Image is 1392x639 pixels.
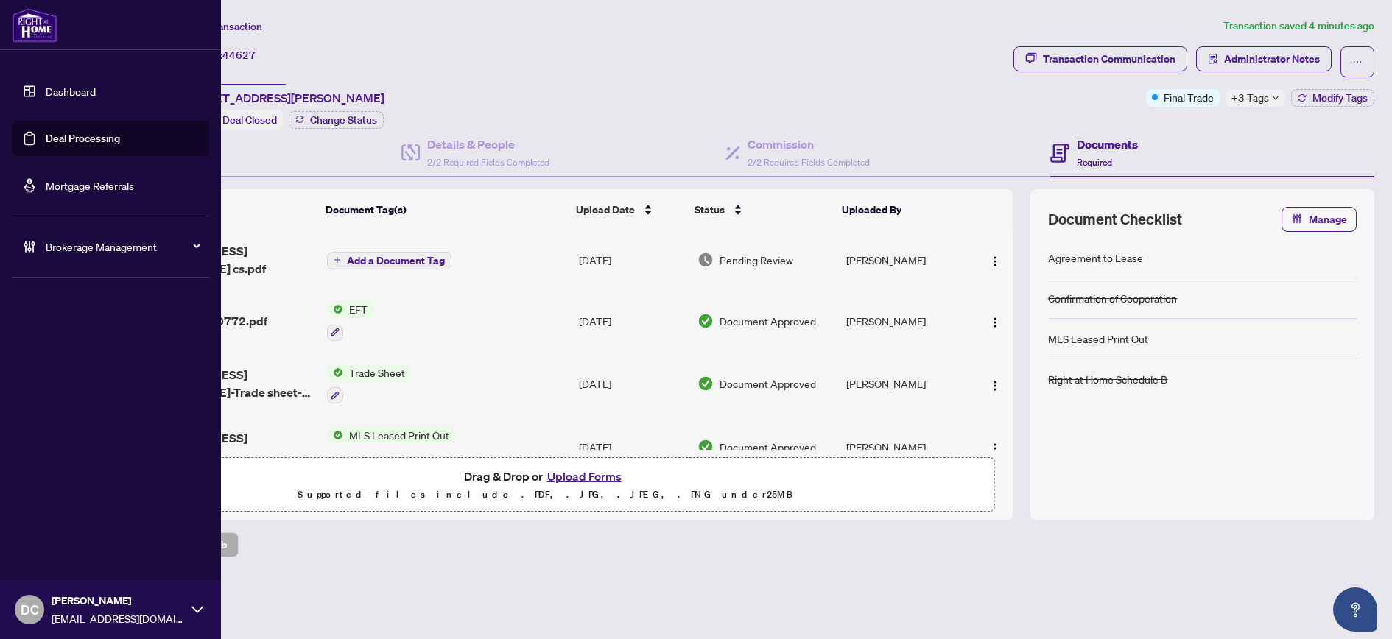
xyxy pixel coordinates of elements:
h4: Documents [1077,135,1138,153]
th: Uploaded By [836,189,966,230]
td: [DATE] [573,415,692,479]
span: Pending Review [720,252,793,268]
td: [PERSON_NAME] [840,289,971,353]
td: [DATE] [573,353,692,416]
span: 2/2 Required Fields Completed [748,157,870,168]
span: Drag & Drop or [464,467,626,486]
span: [EMAIL_ADDRESS][DOMAIN_NAME] [52,610,184,626]
span: 2/2 Required Fields Completed [427,157,549,168]
div: Agreement to Lease [1048,250,1143,266]
h4: Commission [748,135,870,153]
span: Trade Sheet [343,364,411,381]
button: Logo [983,248,1007,272]
span: Modify Tags [1312,93,1368,103]
button: Open asap [1333,587,1377,632]
span: Status [695,202,725,218]
span: down [1272,94,1279,102]
td: [DATE] [573,289,692,353]
img: Logo [989,317,1001,328]
span: Administrator Notes [1224,47,1320,71]
img: Status Icon [327,364,343,381]
span: Brokerage Management [46,239,199,255]
span: Final Trade [1164,89,1214,105]
span: 44627 [222,49,256,62]
a: Mortgage Referrals [46,179,134,192]
button: Status IconMLS Leased Print Out [327,427,455,467]
button: Administrator Notes [1196,46,1332,71]
button: Logo [983,372,1007,395]
span: View Transaction [183,20,262,33]
button: Manage [1282,207,1357,232]
span: Drag & Drop orUpload FormsSupported files include .PDF, .JPG, .JPEG, .PNG under25MB [95,458,994,512]
span: DC [21,599,39,620]
div: Confirmation of Cooperation [1048,290,1177,306]
div: Right at Home Schedule B [1048,371,1167,387]
button: Transaction Communication [1013,46,1187,71]
th: (9) File Name [129,189,320,230]
span: solution [1208,54,1218,64]
img: Status Icon [327,301,343,317]
a: Deal Processing [46,132,120,145]
td: [PERSON_NAME] [840,415,971,479]
span: [STREET_ADDRESS][PERSON_NAME]-Trade sheet-Yash to review 1.pdf [135,366,315,401]
span: plus [334,256,341,264]
span: +3 Tags [1231,89,1269,106]
th: Upload Date [570,189,689,230]
th: Status [689,189,837,230]
img: Logo [989,255,1001,267]
span: [STREET_ADDRESS][PERSON_NAME] _ REALM.pdf [135,429,315,465]
span: Change Status [310,115,377,125]
img: Document Status [697,375,714,392]
span: Add a Document Tag [347,255,445,266]
span: ellipsis [1352,57,1363,67]
button: Status IconTrade Sheet [327,364,411,404]
button: Status IconEFT [327,301,373,341]
span: [STREET_ADDRESS][PERSON_NAME] cs.pdf [135,242,315,278]
span: Required [1077,157,1112,168]
img: Status Icon [327,427,343,443]
img: Document Status [697,252,714,268]
span: Document Approved [720,375,816,392]
div: MLS Leased Print Out [1048,331,1148,347]
a: Dashboard [46,85,96,98]
span: [STREET_ADDRESS][PERSON_NAME] [183,89,384,107]
th: Document Tag(s) [320,189,569,230]
button: Modify Tags [1291,89,1374,107]
span: Document Checklist [1048,209,1182,230]
button: Change Status [289,111,384,129]
img: Document Status [697,439,714,455]
span: Manage [1309,208,1347,231]
span: EFT [343,301,373,317]
td: [PERSON_NAME] [840,230,971,289]
button: Add a Document Tag [327,252,451,269]
span: [PERSON_NAME] [52,593,184,609]
button: Logo [983,309,1007,333]
div: Status: [183,110,283,130]
td: [DATE] [573,230,692,289]
img: Logo [989,442,1001,454]
p: Supported files include .PDF, .JPG, .JPEG, .PNG under 25 MB [104,486,985,504]
button: Logo [983,435,1007,459]
img: Logo [989,380,1001,392]
span: Deal Closed [222,113,277,127]
div: Transaction Communication [1043,47,1175,71]
span: MLS Leased Print Out [343,427,455,443]
span: Document Approved [720,313,816,329]
img: logo [12,7,57,43]
td: [PERSON_NAME] [840,353,971,416]
span: Upload Date [576,202,635,218]
article: Transaction saved 4 minutes ago [1223,18,1374,35]
img: Document Status [697,313,714,329]
button: Add a Document Tag [327,250,451,269]
h4: Details & People [427,135,549,153]
span: Document Approved [720,439,816,455]
button: Upload Forms [543,467,626,486]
